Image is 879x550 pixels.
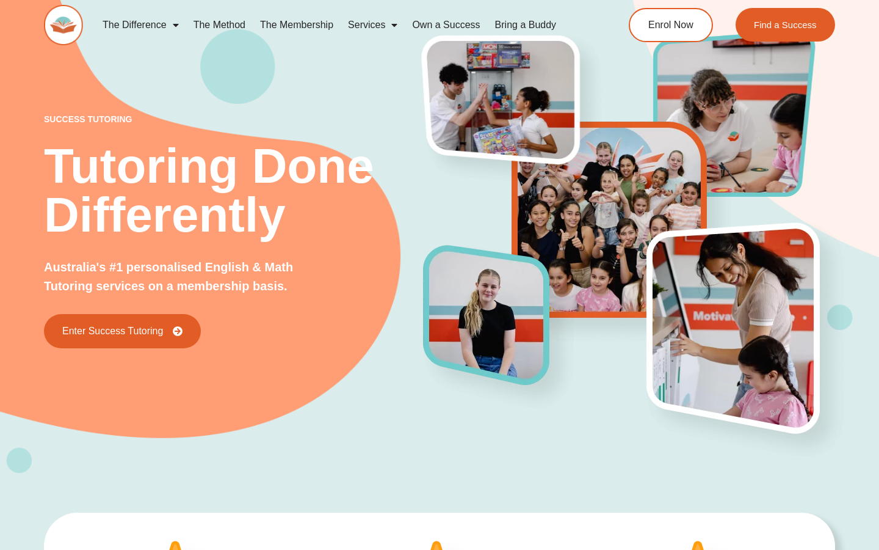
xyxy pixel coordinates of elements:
[648,20,693,30] span: Enrol Now
[405,11,487,39] a: Own a Success
[754,20,817,29] span: Find a Success
[488,11,564,39] a: Bring a Buddy
[95,11,584,39] nav: Menu
[341,11,405,39] a: Services
[95,11,186,39] a: The Difference
[44,258,321,296] p: Australia's #1 personalised English & Math Tutoring services on a membership basis.
[253,11,341,39] a: The Membership
[736,8,835,42] a: Find a Success
[44,314,201,348] a: Enter Success Tutoring
[44,115,424,123] p: success tutoring
[44,142,424,240] h2: Tutoring Done Differently
[186,11,253,39] a: The Method
[629,8,713,42] a: Enrol Now
[62,326,163,336] span: Enter Success Tutoring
